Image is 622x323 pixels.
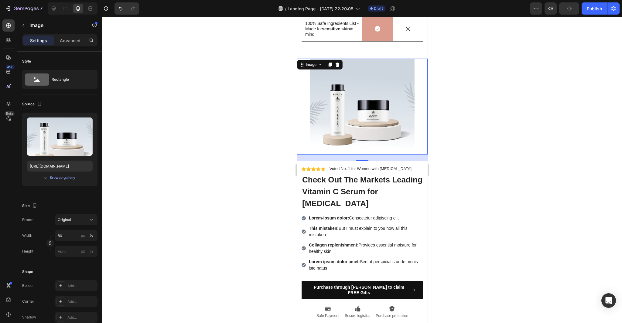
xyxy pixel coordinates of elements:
div: Open Intercom Messenger [601,293,616,308]
div: Browse gallery [50,175,75,180]
div: px [81,233,85,238]
span: Original [58,217,71,223]
div: px [81,249,85,254]
div: Beta [5,111,15,116]
button: px [88,232,95,239]
div: Shadow [22,314,36,320]
div: Size [22,202,38,210]
p: Image [29,22,81,29]
iframe: Design area [297,17,428,323]
span: Landing Page - [DATE] 22:20:05 [288,5,353,12]
input: px% [55,230,97,241]
span: / [285,5,286,12]
span: Draft [374,6,383,11]
div: Add... [67,315,96,320]
div: Rectangle [52,73,89,87]
button: Original [55,214,97,225]
div: 450 [6,65,15,70]
p: Advanced [60,37,80,44]
img: preview-image [27,117,93,156]
label: Width [22,233,32,238]
input: px% [55,246,97,257]
div: Source [22,100,43,108]
label: Frame [22,217,33,223]
div: Undo/Redo [114,2,139,15]
div: Corner [22,299,34,304]
button: % [79,248,87,255]
div: Add... [67,299,96,304]
div: Style [22,59,31,64]
p: 7 [40,5,43,12]
div: Add... [67,283,96,289]
button: % [79,232,87,239]
div: Publish [587,5,602,12]
span: or [44,174,48,181]
button: Browse gallery [49,175,76,181]
div: Shape [22,269,33,274]
div: Border [22,283,34,288]
div: % [90,249,93,254]
div: % [90,233,93,238]
button: px [88,248,95,255]
label: Height [22,249,33,254]
p: Settings [30,37,47,44]
button: 7 [2,2,45,15]
input: https://example.com/image.jpg [27,161,93,172]
button: Publish [582,2,607,15]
